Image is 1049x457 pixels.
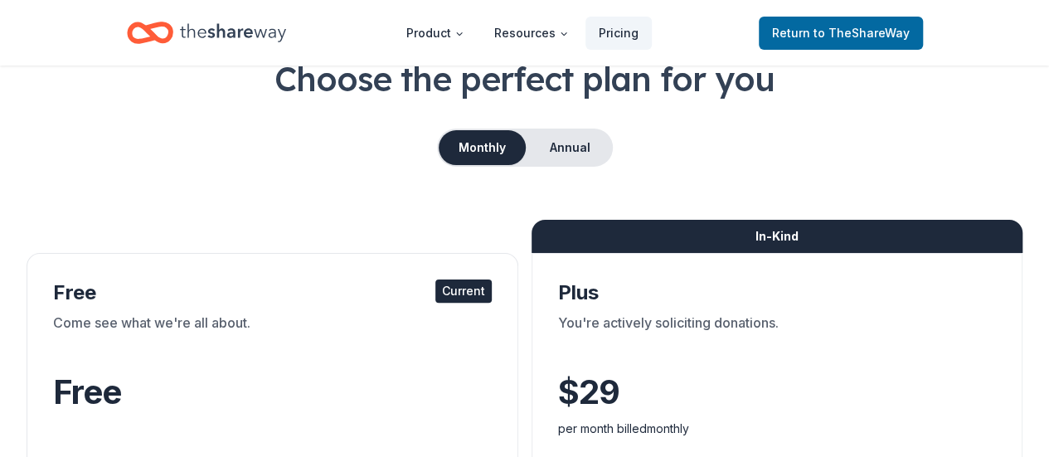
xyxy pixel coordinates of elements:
a: Pricing [585,17,652,50]
span: Return [772,23,910,43]
div: In-Kind [532,220,1023,253]
div: You're actively soliciting donations. [558,313,997,359]
nav: Main [393,13,652,52]
div: Free [53,280,492,306]
button: Resources [481,17,582,50]
h1: Choose the perfect plan for you [27,56,1022,102]
div: Come see what we're all about. [53,313,492,359]
button: Annual [529,130,611,165]
div: per month billed monthly [558,419,997,439]
span: to TheShareWay [813,26,910,40]
span: $ 29 [558,369,619,416]
span: Free [53,372,121,412]
button: Monthly [439,130,526,165]
button: Product [393,17,478,50]
a: Home [127,13,286,52]
div: Current [435,280,492,303]
a: Returnto TheShareWay [759,17,923,50]
div: Plus [558,280,997,306]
